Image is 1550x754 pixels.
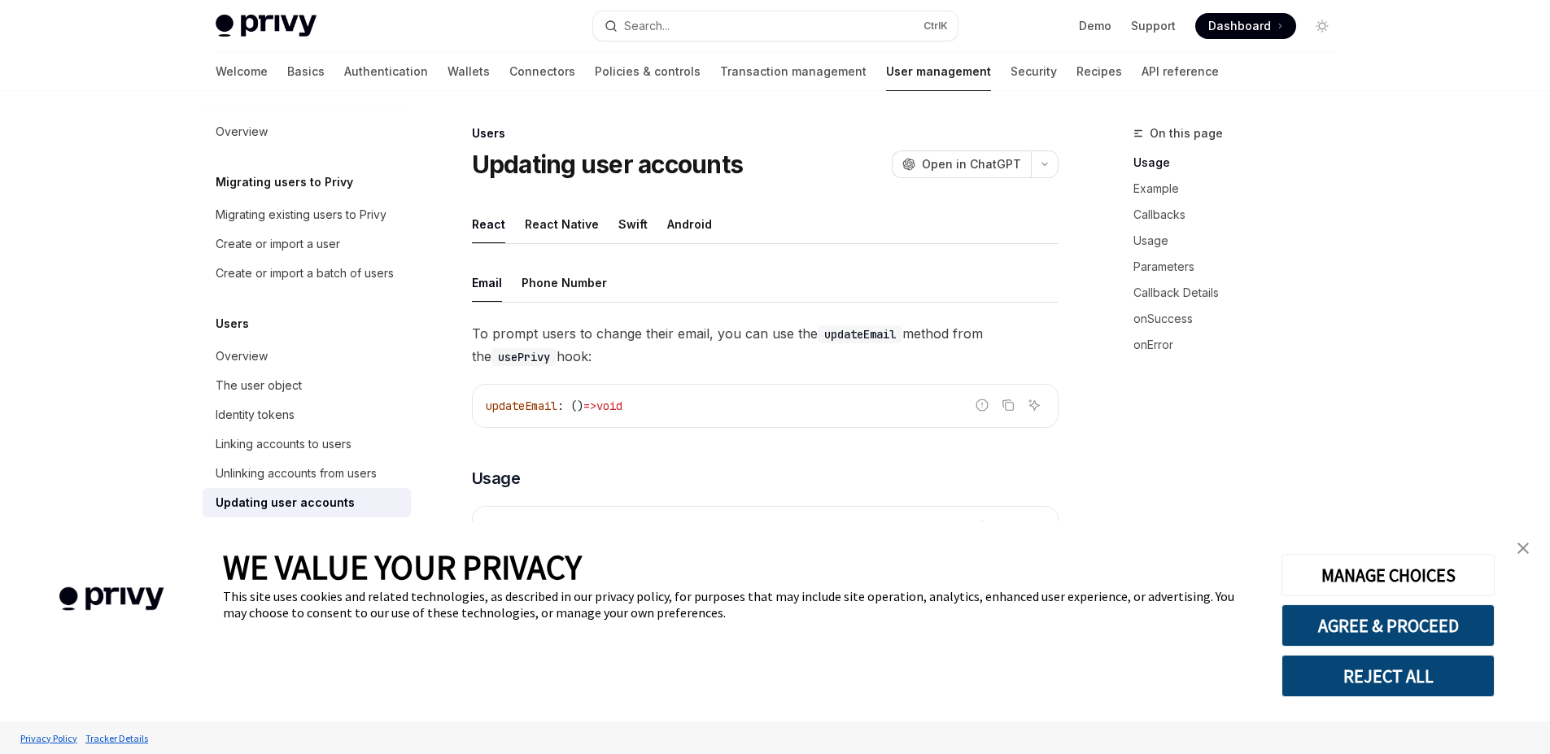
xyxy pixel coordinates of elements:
span: from [590,521,616,535]
div: React [472,205,505,243]
a: Create or import a user [203,229,411,259]
span: Open in ChatGPT [922,156,1021,172]
a: Demo [1079,18,1111,34]
button: Open in ChatGPT [892,150,1031,178]
span: To prompt users to change their email, you can use the method from the hook: [472,322,1059,368]
div: Swift [618,205,648,243]
a: Recipes [1076,52,1122,91]
a: Callback Details [1133,280,1348,306]
a: Create or import a batch of users [203,259,411,288]
div: Search... [624,16,670,36]
a: Authentication [344,52,428,91]
button: Ask AI [1024,394,1045,416]
a: Policies & controls [595,52,701,91]
span: Ctrl K [923,20,948,33]
a: onSuccess [1133,306,1348,332]
div: Users [472,125,1059,142]
span: void [596,399,622,413]
span: On this page [1150,124,1223,143]
span: ; [759,521,766,535]
a: Usage [1133,228,1348,254]
a: Overview [203,117,411,146]
button: AGREE & PROCEED [1281,604,1495,647]
a: Parameters [1133,254,1348,280]
a: Example [1133,176,1348,202]
div: Email [472,264,502,302]
span: => [583,399,596,413]
a: Transaction management [720,52,867,91]
button: Report incorrect code [971,394,993,416]
h5: Migrating users to Privy [216,172,353,192]
button: MANAGE CHOICES [1281,554,1495,596]
a: User management [886,52,991,91]
div: Linking accounts to users [216,434,351,454]
a: Callbacks [1133,202,1348,228]
div: Create or import a user [216,234,340,254]
div: Updating user accounts [216,493,355,512]
button: Copy the contents from the code block [998,516,1019,538]
div: Identity tokens [216,405,295,425]
a: The user object [203,371,411,400]
div: Create or import a batch of users [216,264,394,283]
a: Unlinking accounts from users [203,459,411,488]
span: : () [557,399,583,413]
a: Dashboard [1195,13,1296,39]
code: updateEmail [818,325,902,343]
span: import [486,521,525,535]
span: Dashboard [1208,18,1271,34]
button: Report incorrect code [971,516,993,538]
code: usePrivy [491,348,557,366]
a: Overview [203,342,411,371]
a: Security [1011,52,1057,91]
span: WE VALUE YOUR PRIVACY [223,546,582,588]
h1: Updating user accounts [472,150,744,179]
a: Connectors [509,52,575,91]
a: API reference [1142,52,1219,91]
span: usePrivy [531,521,583,535]
div: Overview [216,122,268,142]
button: Toggle dark mode [1309,13,1335,39]
a: Usage [1133,150,1348,176]
span: '@privy-io/react-auth' [616,521,759,535]
button: REJECT ALL [1281,655,1495,697]
a: onError [1133,332,1348,358]
img: close banner [1517,543,1529,554]
span: { [525,521,531,535]
a: close banner [1507,532,1539,564]
a: Identity tokens [203,400,411,429]
div: This site uses cookies and related technologies, as described in our privacy policy, for purposes... [223,588,1257,621]
div: Migrating existing users to Privy [216,205,386,224]
a: Welcome [216,52,268,91]
div: Android [667,205,712,243]
a: Tracker Details [81,724,152,752]
button: Ask AI [1024,516,1045,538]
img: company logo [24,564,199,634]
h5: Users [216,314,249,333]
span: updateEmail [486,399,557,413]
a: Updating user accounts [203,488,411,517]
button: Copy the contents from the code block [998,394,1019,416]
span: } [583,521,590,535]
a: Linking accounts to users [203,429,411,459]
div: Unlinking accounts from users [216,464,377,483]
a: Privacy Policy [16,724,81,752]
span: Usage [472,467,521,490]
a: Support [1131,18,1176,34]
div: Phone Number [522,264,607,302]
img: light logo [216,15,317,37]
a: Basics [287,52,325,91]
div: React Native [525,205,599,243]
div: Overview [216,346,268,366]
a: Migrating existing users to Privy [203,200,411,229]
a: Wallets [448,52,490,91]
button: Open search [593,11,958,41]
a: Custom metadata [203,517,411,547]
div: The user object [216,376,302,395]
